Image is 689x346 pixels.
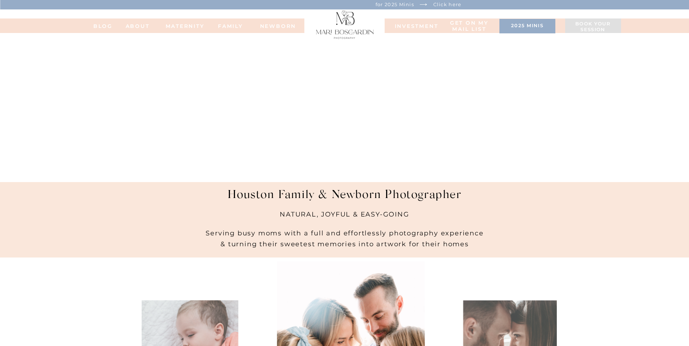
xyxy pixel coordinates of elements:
[248,209,442,224] h2: NATURAL, JOYFUL & EASY-GOING
[89,23,118,28] a: BLOG
[216,23,245,28] a: FAMILy
[166,23,195,28] a: MATERNITY
[204,188,486,209] h1: Houston Family & Newborn Photographer
[503,23,552,30] a: 2025 minis
[118,23,158,28] a: ABOUT
[258,23,299,28] a: NEWBORN
[569,21,617,33] a: Book your session
[196,217,494,257] h2: Serving busy moms with a full and effortlessly photography experience & turning their sweetest me...
[395,23,431,28] a: INVESTMENT
[449,20,490,33] a: Get on my MAIL list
